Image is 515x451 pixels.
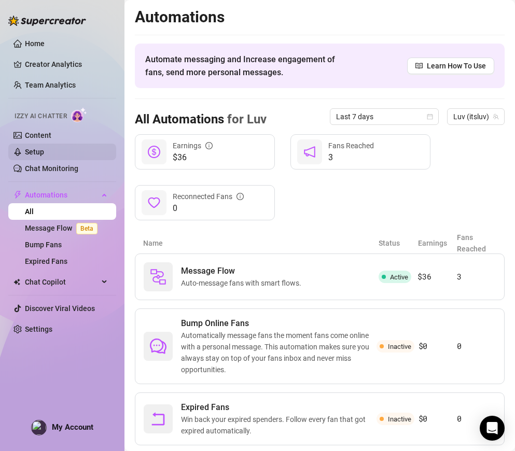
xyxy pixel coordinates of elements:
a: Discover Viral Videos [25,304,95,313]
article: 0 [457,340,496,353]
span: Message Flow [181,265,305,277]
span: Active [390,273,408,281]
img: profilePics%2FBPByuooGmccLC3ofHsXGfzA0gy33.png [32,420,46,435]
article: $0 [419,340,457,353]
span: for Luv [224,112,267,126]
span: 0 [173,202,244,215]
a: Chat Monitoring [25,164,78,173]
h3: All Automations [135,111,267,128]
article: Name [143,237,379,249]
span: calendar [427,114,433,120]
a: Setup [25,148,44,156]
span: Beta [76,223,98,234]
div: Earnings [173,140,213,151]
span: Luv (itsluv) [453,109,498,124]
a: Settings [25,325,52,333]
span: info-circle [236,193,244,200]
a: Bump Fans [25,241,62,249]
img: Chat Copilot [13,278,20,286]
a: Learn How To Use [407,58,494,74]
span: Last 7 days [336,109,433,124]
article: Status [379,237,418,249]
img: svg%3e [150,269,166,285]
span: heart [148,196,160,209]
span: team [493,114,499,120]
span: notification [303,146,316,158]
span: dollar [148,146,160,158]
h2: Automations [135,7,505,27]
span: comment [150,338,166,355]
span: Auto-message fans with smart flows. [181,277,305,289]
span: 3 [328,151,374,164]
span: Bump Online Fans [181,317,377,330]
article: Earnings [418,237,457,249]
span: My Account [52,422,93,432]
article: 3 [457,271,496,283]
span: read [415,62,423,69]
a: Team Analytics [25,81,76,89]
article: $36 [417,271,456,283]
span: Inactive [388,343,411,350]
span: Automations [25,187,99,203]
span: Win back your expired spenders. Follow every fan that got expired automatically. [181,414,377,436]
article: Fans Reached [457,232,496,255]
a: All [25,207,34,216]
article: $0 [419,413,457,425]
span: $36 [173,151,213,164]
span: info-circle [205,142,213,149]
span: Expired Fans [181,401,377,414]
span: Inactive [388,415,411,423]
div: Reconnected Fans [173,191,244,202]
span: Chat Copilot [25,274,99,290]
span: Fans Reached [328,142,374,150]
a: Creator Analytics [25,56,108,73]
article: 0 [457,413,496,425]
span: rollback [150,411,166,427]
img: AI Chatter [71,107,87,122]
span: thunderbolt [13,191,22,199]
img: logo-BBDzfeDw.svg [8,16,86,26]
span: Izzy AI Chatter [15,111,67,121]
a: Expired Fans [25,257,67,265]
a: Content [25,131,51,139]
span: Automatically message fans the moment fans come online with a personal message. This automation m... [181,330,377,375]
span: Automate messaging and Increase engagement of fans, send more personal messages. [145,53,345,79]
span: Learn How To Use [427,60,486,72]
a: Home [25,39,45,48]
a: Message FlowBeta [25,224,102,232]
div: Open Intercom Messenger [480,416,505,441]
